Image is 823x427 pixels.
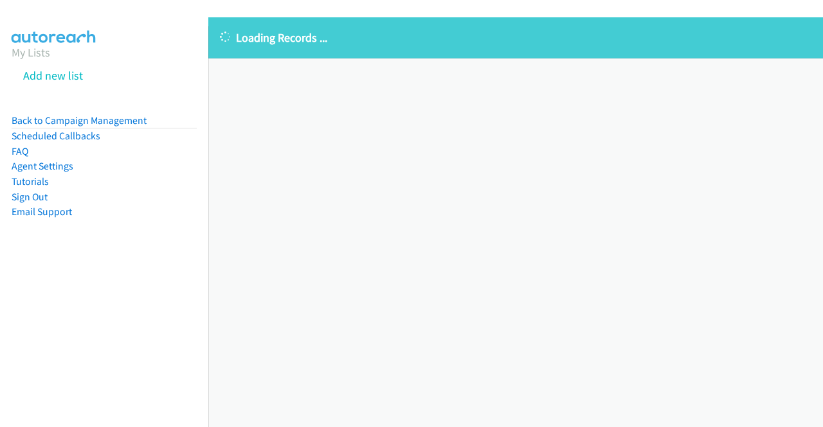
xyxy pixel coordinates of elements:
a: Back to Campaign Management [12,114,147,126]
p: Loading Records ... [220,29,811,46]
a: Tutorials [12,175,49,187]
a: Email Support [12,205,72,218]
a: Agent Settings [12,160,73,172]
a: Sign Out [12,191,48,203]
a: Add new list [23,68,83,83]
a: Scheduled Callbacks [12,130,100,142]
a: My Lists [12,45,50,60]
a: FAQ [12,145,28,157]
